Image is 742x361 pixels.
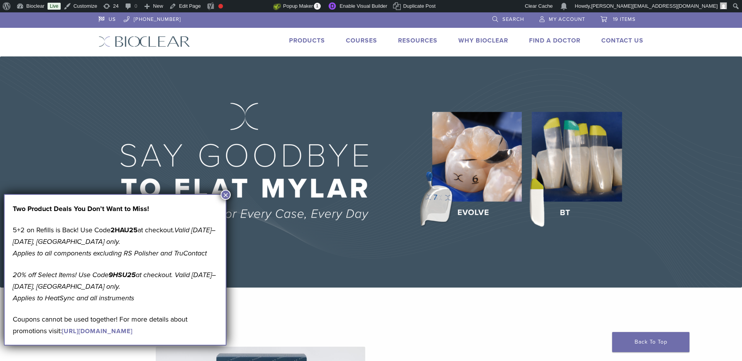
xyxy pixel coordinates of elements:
a: Why Bioclear [458,37,508,44]
p: 5+2 on Refills is Back! Use Code at checkout. [13,224,218,259]
img: Bioclear [99,36,190,47]
a: Live [48,3,61,10]
a: US [99,12,116,24]
span: 19 items [613,16,636,22]
a: Courses [346,37,377,44]
a: Resources [398,37,437,44]
a: [URL][DOMAIN_NAME] [62,327,133,335]
a: Search [492,12,524,24]
a: 19 items [601,12,636,24]
div: Focus keyphrase not set [218,4,223,9]
a: Products [289,37,325,44]
img: Views over 48 hours. Click for more Jetpack Stats. [230,2,273,11]
button: Close [221,190,231,200]
a: Find A Doctor [529,37,580,44]
em: 20% off Select Items! Use Code at checkout. Valid [DATE]–[DATE], [GEOGRAPHIC_DATA] only. Applies ... [13,271,216,302]
a: Back To Top [612,332,689,352]
p: Coupons cannot be used together! For more details about promotions visit: [13,313,218,337]
a: Contact Us [601,37,643,44]
span: Search [502,16,524,22]
a: My Account [539,12,585,24]
span: 1 [314,3,321,10]
a: [PHONE_NUMBER] [124,12,181,24]
strong: 2HAU25 [111,226,138,234]
span: [PERSON_NAME][EMAIL_ADDRESS][DOMAIN_NAME] [591,3,718,9]
strong: 9HSU25 [109,271,136,279]
strong: Two Product Deals You Don’t Want to Miss! [13,204,149,213]
span: My Account [549,16,585,22]
em: Valid [DATE]–[DATE], [GEOGRAPHIC_DATA] only. Applies to all components excluding RS Polisher and ... [13,226,216,257]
